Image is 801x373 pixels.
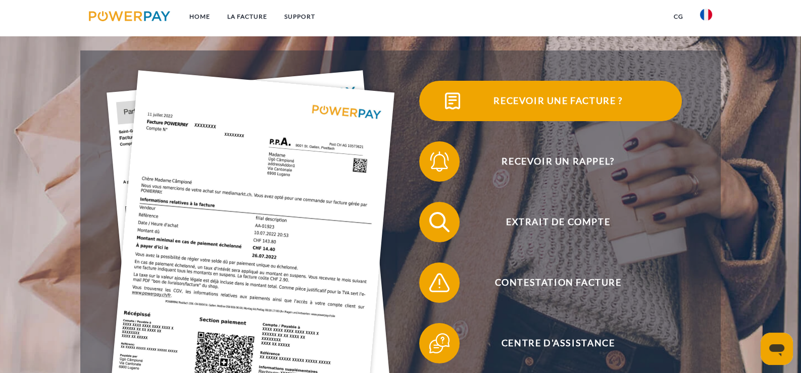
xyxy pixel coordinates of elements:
img: fr [700,9,712,21]
a: Support [276,8,324,26]
img: qb_help.svg [427,331,452,356]
img: qb_bell.svg [427,149,452,174]
span: Recevoir une facture ? [434,81,682,121]
button: Contestation Facture [419,262,682,303]
span: Contestation Facture [434,262,682,303]
span: Centre d'assistance [434,323,682,363]
a: CG [665,8,691,26]
button: Recevoir une facture ? [419,81,682,121]
button: Centre d'assistance [419,323,682,363]
span: Recevoir un rappel? [434,141,682,182]
span: Extrait de compte [434,202,682,242]
img: qb_bill.svg [440,88,465,114]
a: LA FACTURE [219,8,276,26]
img: qb_warning.svg [427,270,452,295]
iframe: Bouton de lancement de la fenêtre de messagerie [761,333,793,365]
a: Home [181,8,219,26]
button: Extrait de compte [419,202,682,242]
img: qb_search.svg [427,209,452,235]
img: logo-powerpay.svg [89,11,170,21]
button: Recevoir un rappel? [419,141,682,182]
